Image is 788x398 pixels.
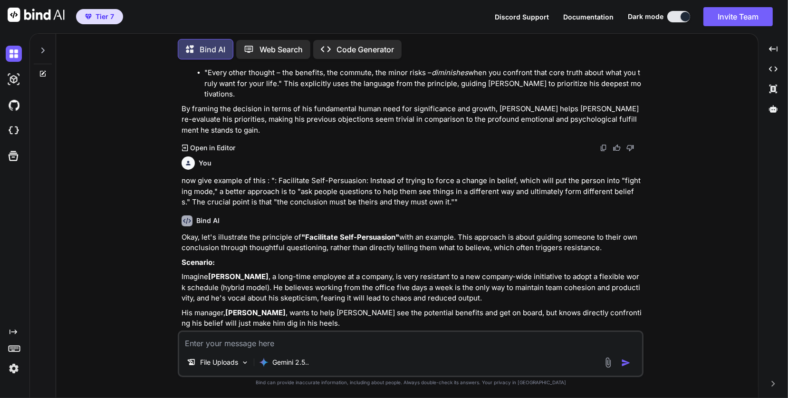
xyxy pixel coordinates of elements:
img: darkChat [6,46,22,62]
p: Imagine , a long-time employee at a company, is very resistant to a new company-wide initiative t... [182,272,642,304]
strong: [PERSON_NAME] [208,272,269,281]
li: "Every other thought – the benefits, the commute, the minor risks – when you confront that core t... [204,68,642,100]
p: Bind AI [200,44,225,55]
span: Tier 7 [96,12,114,21]
img: settings [6,360,22,377]
button: Discord Support [495,12,549,22]
img: darkAi-studio [6,71,22,87]
strong: [PERSON_NAME] [225,308,286,317]
img: dislike [626,144,634,152]
p: Code Generator [336,44,394,55]
img: Gemini 2.5 flash [259,358,269,367]
img: premium [85,14,92,19]
img: Pick Models [241,359,249,367]
p: Bind can provide inaccurate information, including about people. Always double-check its answers.... [178,379,644,386]
em: diminishes [432,68,468,77]
img: Bind AI [8,8,65,22]
strong: Scenario: [182,258,215,267]
img: icon [621,358,631,368]
strong: "Facilitate Self-Persuasion" [301,233,399,242]
p: now give example of this : ": Facilitate Self-Persuasion: Instead of trying to force a change in ... [182,175,642,208]
button: Documentation [563,12,614,22]
img: cloudideIcon [6,123,22,139]
span: Dark mode [628,12,663,21]
button: Invite Team [703,7,773,26]
span: Discord Support [495,13,549,21]
p: Okay, let's illustrate the principle of with an example. This approach is about guiding someone t... [182,232,642,253]
p: By framing the decision in terms of his fundamental human need for significance and growth, [PERS... [182,104,642,136]
span: Documentation [563,13,614,21]
img: githubDark [6,97,22,113]
p: File Uploads [200,358,238,367]
h6: You [199,158,211,168]
p: Gemini 2.5.. [272,358,309,367]
h6: Bind AI [196,216,220,225]
img: attachment [603,357,614,368]
p: Web Search [259,44,303,55]
img: copy [600,144,607,152]
button: premiumTier 7 [76,9,123,24]
img: like [613,144,621,152]
p: Open in Editor [190,143,235,153]
p: His manager, , wants to help [PERSON_NAME] see the potential benefits and get on board, but knows... [182,308,642,329]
